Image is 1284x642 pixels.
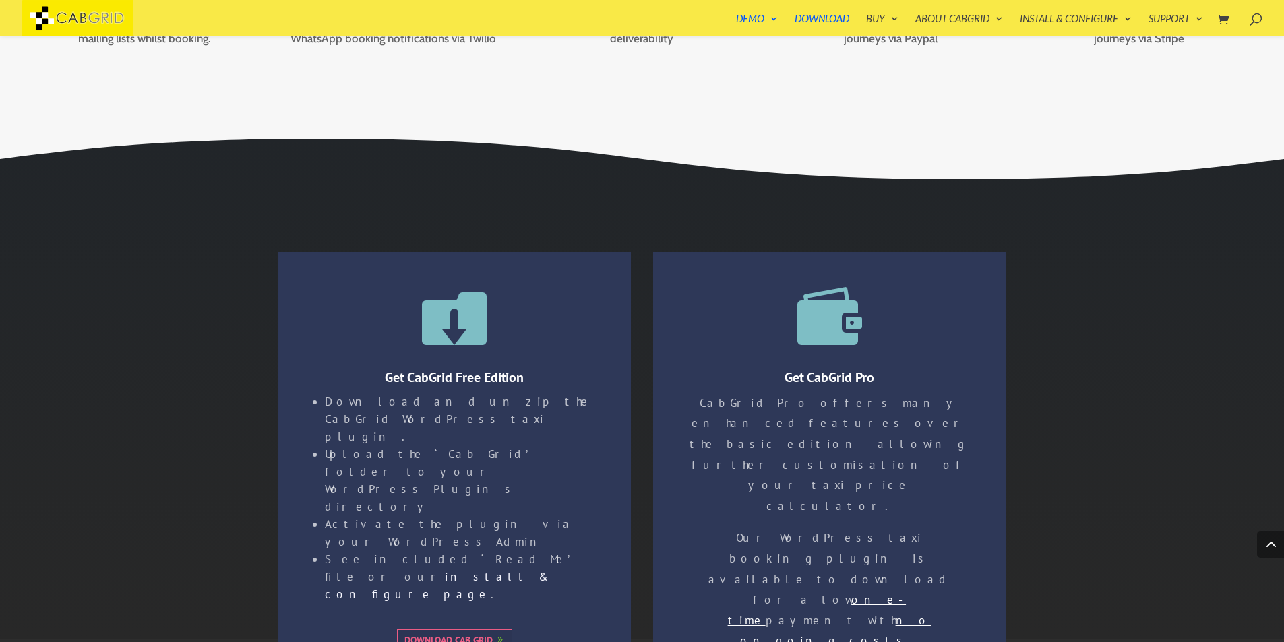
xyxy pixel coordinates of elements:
a: Download [795,13,849,36]
li: Download and unzip the CabGrid WordPress taxi plugin. [325,393,596,445]
a: About CabGrid [915,13,1003,36]
a: Demo [736,13,778,36]
li: Upload the ‘Cab Grid’ folder to your WordPress Plugins directory [325,445,596,515]
span:  [422,284,487,349]
a: CabGrid Taxi Plugin [22,9,133,24]
a: install & configure page [325,569,545,602]
a:  [797,284,862,349]
li: Activate the plugin via your WordPress Admin [325,515,596,550]
a: Support [1149,13,1203,36]
li: See included ‘Read Me’ file or our . [325,550,596,603]
a: Install & Configure [1020,13,1132,36]
p: CabGrid Pro offers many enhanced features over the basic edition allowing further customisation o... [688,393,971,528]
u: one-time [728,592,907,628]
a: Get CabGrid Pro [785,368,874,386]
a: Buy [866,13,898,36]
span: Get CabGrid Free Edition [385,368,524,386]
